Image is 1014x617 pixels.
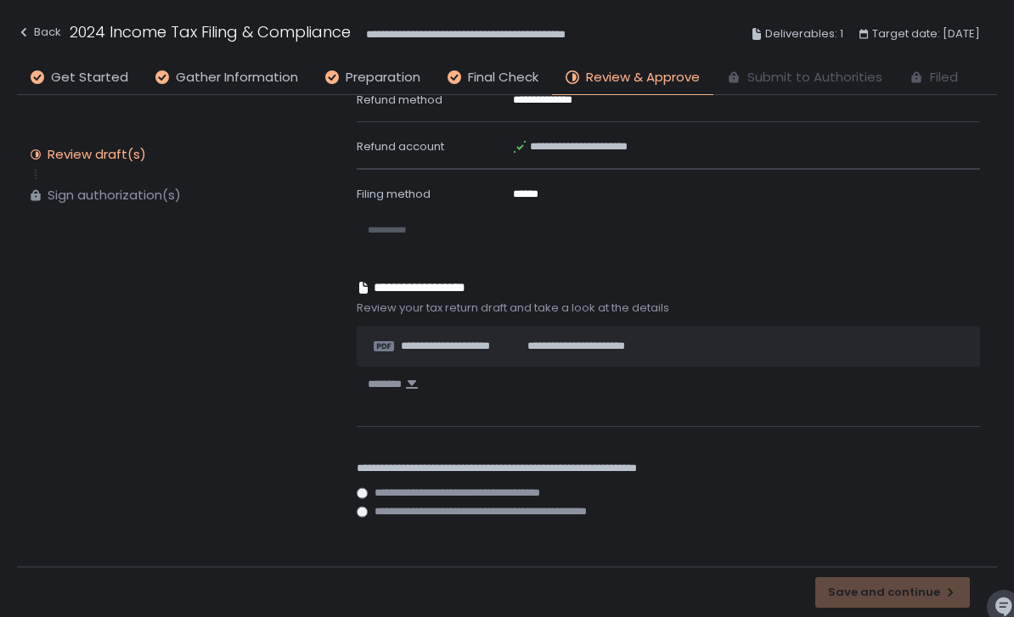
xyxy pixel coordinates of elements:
span: Filed [930,68,958,87]
span: Review your tax return draft and take a look at the details [357,300,980,316]
span: Gather Information [176,68,298,87]
span: Deliverables: 1 [765,24,843,44]
div: Back [17,22,61,42]
h1: 2024 Income Tax Filing & Compliance [70,20,351,43]
div: Review draft(s) [48,146,146,163]
span: Preparation [346,68,420,87]
span: Refund method [357,92,442,108]
span: Filing method [357,186,431,202]
span: Get Started [51,68,128,87]
span: Final Check [468,68,538,87]
span: Review & Approve [586,68,700,87]
span: Target date: [DATE] [872,24,980,44]
span: Submit to Authorities [747,68,882,87]
span: Refund account [357,138,444,154]
button: Back [17,20,61,48]
div: Sign authorization(s) [48,187,181,204]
